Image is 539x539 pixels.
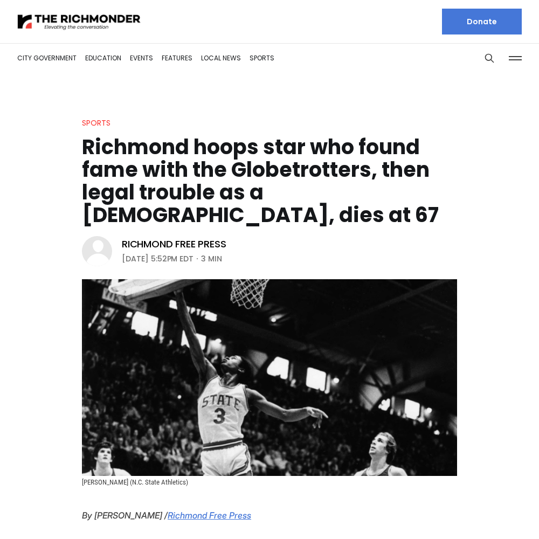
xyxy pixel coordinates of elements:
h1: Richmond hoops star who found fame with the Globetrotters, then legal trouble as a [DEMOGRAPHIC_D... [82,136,457,226]
a: Sports [250,53,274,63]
a: Richmond Free Press [122,238,226,251]
img: The Richmonder [17,12,141,31]
em: Richmond Free Press [168,510,251,521]
a: Features [162,53,192,63]
a: Events [130,53,153,63]
span: [PERSON_NAME] (N.C. State Athletics) [82,478,188,486]
time: [DATE] 5:52PM EDT [122,252,194,265]
em: By [PERSON_NAME] / [82,510,168,521]
button: Search this site [481,50,497,66]
a: Sports [82,118,110,128]
iframe: portal-trigger [448,486,539,539]
img: Richmond hoops star who found fame with the Globetrotters, then legal trouble as a pastor, dies a... [82,279,457,476]
a: Local News [201,53,241,63]
a: Richmond Free Press [168,511,251,520]
a: Education [85,53,121,63]
a: Donate [442,9,522,34]
a: City Government [17,53,77,63]
span: 3 min [201,252,222,265]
